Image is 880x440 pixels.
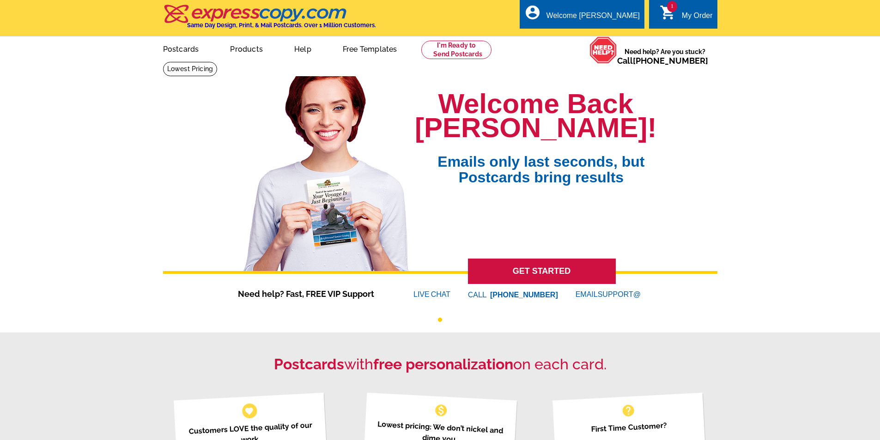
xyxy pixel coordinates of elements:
h4: Same Day Design, Print, & Mail Postcards. Over 1 Million Customers. [187,22,376,29]
span: monetization_on [434,403,449,418]
font: LIVE [413,289,431,300]
a: Products [215,37,278,59]
a: Free Templates [328,37,412,59]
a: GET STARTED [468,259,616,284]
a: Help [279,37,326,59]
a: LIVECHAT [413,290,450,298]
span: Need help? Are you stuck? [617,47,713,66]
span: Emails only last seconds, but Postcards bring results [425,140,656,185]
img: help [589,36,617,64]
a: Postcards [148,37,214,59]
strong: free personalization [373,356,513,373]
p: First Time Customer? [564,418,694,436]
h2: with on each card. [163,356,717,373]
span: help [621,403,636,418]
span: Need help? Fast, FREE VIP Support [238,288,386,300]
span: Call [617,56,708,66]
font: SUPPORT@ [598,289,642,300]
h1: Welcome Back [PERSON_NAME]! [415,92,656,140]
button: 1 of 1 [438,318,442,322]
i: account_circle [524,4,541,21]
span: 1 [667,1,677,12]
i: shopping_cart [660,4,676,21]
span: favorite [244,406,254,416]
div: My Order [682,12,713,24]
a: [PHONE_NUMBER] [633,56,708,66]
img: welcome-back-logged-in.png [238,69,415,271]
a: 1 shopping_cart My Order [660,10,713,22]
a: Same Day Design, Print, & Mail Postcards. Over 1 Million Customers. [163,11,376,29]
strong: Postcards [274,356,344,373]
div: Welcome [PERSON_NAME] [546,12,640,24]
